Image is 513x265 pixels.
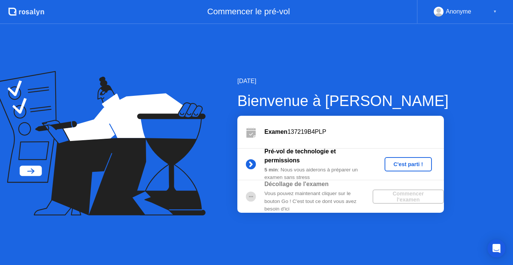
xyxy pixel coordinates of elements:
[264,148,336,164] b: Pré-vol de technologie et permissions
[264,167,278,173] b: 5 min
[385,157,432,171] button: C'est parti !
[237,77,448,86] div: [DATE]
[373,189,444,204] button: Commencer l'examen
[264,190,373,213] div: Vous pouvez maintenant cliquer sur le bouton Go ! C'est tout ce dont vous avez besoin d'ici
[493,7,497,17] div: ▼
[388,161,429,167] div: C'est parti !
[264,166,373,182] div: : Nous vous aiderons à préparer un examen sans stress
[237,89,448,112] div: Bienvenue à [PERSON_NAME]
[264,181,329,187] b: Décollage de l'examen
[264,129,287,135] b: Examen
[264,127,444,136] div: 137219B4PLP
[487,239,505,257] div: Open Intercom Messenger
[446,7,471,17] div: Anonyme
[376,191,441,203] div: Commencer l'examen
